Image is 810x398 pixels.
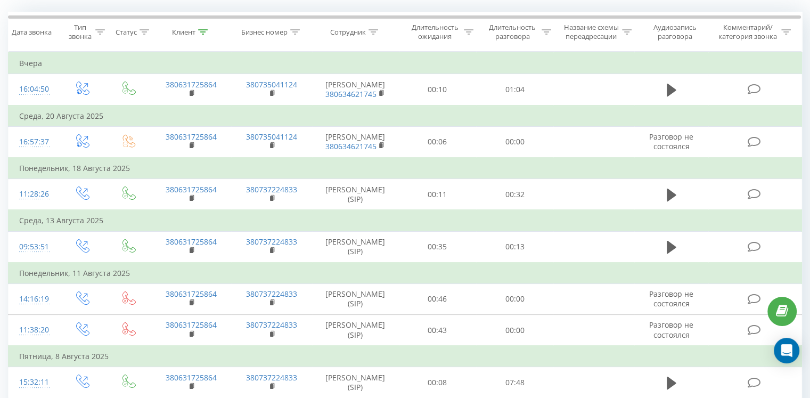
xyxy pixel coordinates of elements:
[166,79,217,90] a: 380631725864
[9,53,802,74] td: Вчера
[116,28,137,37] div: Статус
[246,79,297,90] a: 380735041124
[312,231,399,263] td: [PERSON_NAME] (SIP)
[166,372,217,383] a: 380631725864
[19,237,47,257] div: 09:53:51
[399,283,476,314] td: 00:46
[476,231,553,263] td: 00:13
[19,79,47,100] div: 16:04:50
[325,141,377,151] a: 380634621745
[166,289,217,299] a: 380631725864
[9,346,802,367] td: Пятница, 8 Августа 2025
[399,179,476,210] td: 00:11
[476,74,553,105] td: 01:04
[9,158,802,179] td: Понедельник, 18 Августа 2025
[166,184,217,194] a: 380631725864
[19,132,47,152] div: 16:57:37
[312,179,399,210] td: [PERSON_NAME] (SIP)
[246,237,297,247] a: 380737224833
[166,320,217,330] a: 380631725864
[312,315,399,346] td: [PERSON_NAME] (SIP)
[486,23,539,41] div: Длительность разговора
[246,132,297,142] a: 380735041124
[644,23,706,41] div: Аудиозапись разговора
[312,283,399,314] td: [PERSON_NAME] (SIP)
[241,28,288,37] div: Бизнес номер
[649,320,693,339] span: Разговор не состоялся
[9,105,802,127] td: Среда, 20 Августа 2025
[399,126,476,158] td: 00:06
[563,23,619,41] div: Название схемы переадресации
[312,126,399,158] td: [PERSON_NAME]
[166,237,217,247] a: 380631725864
[325,89,377,99] a: 380634621745
[19,372,47,393] div: 15:32:11
[716,23,779,41] div: Комментарий/категория звонка
[19,320,47,340] div: 11:38:20
[19,289,47,310] div: 14:16:19
[399,231,476,263] td: 00:35
[476,315,553,346] td: 00:00
[476,126,553,158] td: 00:00
[649,132,693,151] span: Разговор не состоялся
[67,23,92,41] div: Тип звонка
[172,28,195,37] div: Клиент
[476,283,553,314] td: 00:00
[9,210,802,231] td: Среда, 13 Августа 2025
[330,28,366,37] div: Сотрудник
[19,184,47,205] div: 11:28:26
[399,74,476,105] td: 00:10
[774,338,799,363] div: Open Intercom Messenger
[12,28,52,37] div: Дата звонка
[408,23,462,41] div: Длительность ожидания
[246,320,297,330] a: 380737224833
[246,372,297,383] a: 380737224833
[649,289,693,308] span: Разговор не состоялся
[476,179,553,210] td: 00:32
[399,315,476,346] td: 00:43
[246,289,297,299] a: 380737224833
[166,132,217,142] a: 380631725864
[312,74,399,105] td: [PERSON_NAME]
[246,184,297,194] a: 380737224833
[9,263,802,284] td: Понедельник, 11 Августа 2025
